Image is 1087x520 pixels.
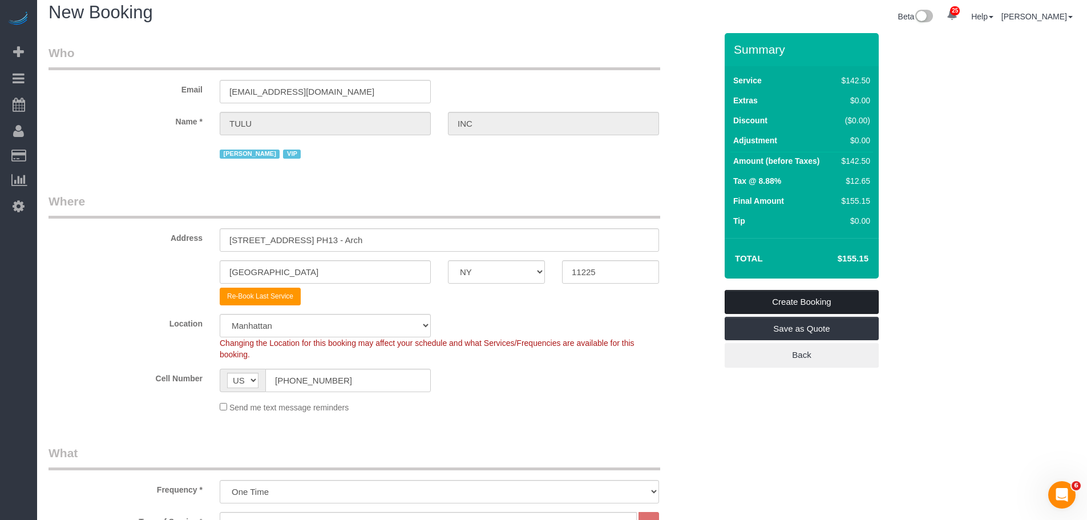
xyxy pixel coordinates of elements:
[733,135,777,146] label: Adjustment
[562,260,659,284] input: Zip Code
[837,115,870,126] div: ($0.00)
[733,195,784,207] label: Final Amount
[49,45,660,70] legend: Who
[40,228,211,244] label: Address
[733,95,758,106] label: Extras
[49,2,153,22] span: New Booking
[220,150,280,159] span: [PERSON_NAME]
[898,12,934,21] a: Beta
[448,112,659,135] input: Last Name
[837,175,870,187] div: $12.65
[914,10,933,25] img: New interface
[40,314,211,329] label: Location
[220,112,431,135] input: First Name
[837,215,870,227] div: $0.00
[7,11,30,27] img: Automaid Logo
[733,155,819,167] label: Amount (before Taxes)
[837,195,870,207] div: $155.15
[49,445,660,470] legend: What
[734,43,873,56] h3: Summary
[733,215,745,227] label: Tip
[733,115,767,126] label: Discount
[733,175,781,187] label: Tax @ 8.88%
[1072,481,1081,490] span: 6
[49,193,660,219] legend: Where
[950,6,960,15] span: 25
[733,75,762,86] label: Service
[220,260,431,284] input: City
[40,369,211,384] label: Cell Number
[220,338,635,359] span: Changing the Location for this booking may affect your schedule and what Services/Frequencies are...
[837,95,870,106] div: $0.00
[941,3,963,28] a: 25
[725,343,879,367] a: Back
[1048,481,1076,509] iframe: Intercom live chat
[283,150,301,159] span: VIP
[837,155,870,167] div: $142.50
[725,317,879,341] a: Save as Quote
[971,12,993,21] a: Help
[1001,12,1073,21] a: [PERSON_NAME]
[40,112,211,127] label: Name *
[220,80,431,103] input: Email
[837,75,870,86] div: $142.50
[265,369,431,392] input: Cell Number
[40,80,211,95] label: Email
[725,290,879,314] a: Create Booking
[220,288,301,305] button: Re-Book Last Service
[837,135,870,146] div: $0.00
[735,253,763,263] strong: Total
[40,480,211,495] label: Frequency *
[229,403,349,412] span: Send me text message reminders
[803,254,868,264] h4: $155.15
